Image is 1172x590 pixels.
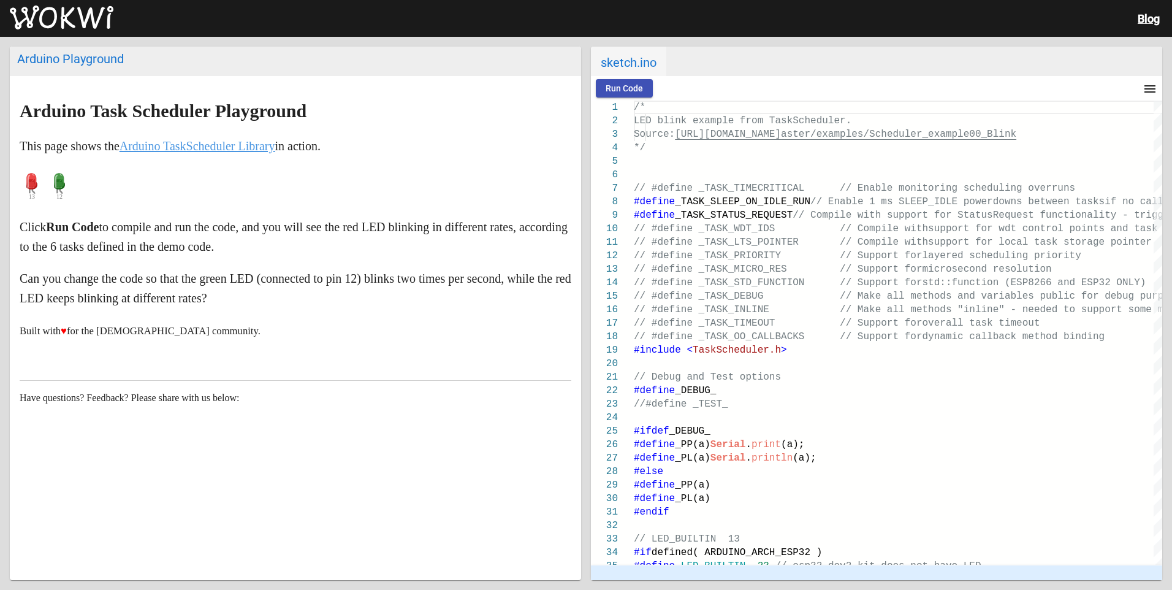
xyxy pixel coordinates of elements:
span: sketch.ino [591,47,666,76]
span: #define [634,453,675,464]
div: 13 [591,262,618,276]
span: < [687,345,693,356]
span: // Debug and Test options [634,372,781,383]
span: . [745,453,752,464]
span: overall task timeout [922,318,1040,329]
div: 5 [591,155,618,168]
span: #else [634,466,663,477]
span: //#define _TEST_ [634,399,728,410]
div: 20 [591,357,618,370]
span: std::function (ESP8266 and ESP32 ONLY) [922,277,1146,288]
div: 8 [591,195,618,209]
div: 22 [591,384,618,397]
span: _PL(a) [675,493,710,504]
span: _PL(a) [675,453,710,464]
span: oring scheduling overruns [928,183,1075,194]
h2: Arduino Task Scheduler Playground [20,101,571,121]
span: #include [634,345,681,356]
span: > [781,345,787,356]
div: 25 [591,424,618,438]
span: // #define _TASK_OO_CALLBACKS // Support for [634,331,922,342]
span: #define [634,439,675,450]
div: 14 [591,276,618,289]
div: 31 [591,505,618,519]
span: _PP(a) [675,439,710,450]
span: // Enable 1 ms SLEEP_IDLE powerdowns between tasks [810,196,1105,207]
a: Blog [1138,12,1160,25]
span: // esp32 dev2 kit does not have LED [775,561,981,572]
span: [URL][DOMAIN_NAME] [675,129,781,140]
span: LED blink example from TaskScheduler. [634,115,851,126]
span: Source: [634,129,675,140]
div: 2 [591,114,618,128]
div: 12 [591,249,618,262]
span: #define [634,480,675,491]
a: Arduino TaskScheduler Library [120,139,275,153]
span: #ifdef [634,426,669,437]
div: 6 [591,168,618,182]
span: #if [634,547,652,558]
span: _TASK_STATUS_REQUEST [675,210,793,221]
div: 17 [591,316,618,330]
div: 16 [591,303,618,316]
div: 4 [591,141,618,155]
span: support for local task storage pointer [928,237,1152,248]
span: // #define _TASK_LTS_POINTER // Compile with [634,237,928,248]
span: defined( ARDUINO_ARCH_ESP32 ) [652,547,822,558]
span: // Compile with support for StatusRequest function [793,210,1087,221]
span: // #define _TASK_STD_FUNCTION // Support for [634,277,922,288]
div: 18 [591,330,618,343]
span: _PP(a) [675,480,710,491]
span: // #define _TASK_WDT_IDS // Compile with [634,223,928,234]
span: _DEBUG_ [675,385,716,396]
span: #define [634,385,675,396]
span: _DEBUG_ [669,426,710,437]
span: #define [634,561,675,572]
div: 35 [591,559,618,573]
span: . [745,439,752,450]
p: This page shows the in action. [20,136,571,156]
span: ♥ [61,325,67,337]
div: 32 [591,519,618,532]
span: // #define _TASK_DEBUG // Make all met [634,291,928,302]
span: TaskScheduler.h [693,345,781,356]
span: Serial [710,453,746,464]
div: 3 [591,128,618,141]
div: 24 [591,411,618,424]
div: 15 [591,289,618,303]
span: println [752,453,793,464]
span: #define [634,210,675,221]
span: // #define _TASK_INLINE // Make all met [634,304,928,315]
div: 29 [591,478,618,492]
span: Run Code [606,83,643,93]
span: _TASK_SLEEP_ON_IDLE_RUN [675,196,810,207]
p: Click to compile and run the code, and you will see the red LED blinking in different rates, acco... [20,217,571,256]
span: // #define _TASK_TIMECRITICAL // Enable monit [634,183,928,194]
div: 7 [591,182,618,195]
span: #define [634,196,675,207]
span: Have questions? Feedback? Please share with us below: [20,393,240,403]
div: 27 [591,451,618,465]
div: 1 [591,101,618,114]
span: // #define _TASK_TIMEOUT // Support for [634,318,922,329]
span: Serial [710,439,746,450]
span: print [752,439,781,450]
div: 28 [591,465,618,478]
span: LED_BUILTIN [681,561,746,572]
span: // #define _TASK_PRIORITY // Support for [634,250,922,261]
div: 26 [591,438,618,451]
div: 21 [591,370,618,384]
span: (a); [793,453,816,464]
div: 33 [591,532,618,546]
span: aster/examples/Scheduler_example00_Blink [781,129,1016,140]
div: Arduino Playground [17,52,574,66]
div: 34 [591,546,618,559]
span: #endif [634,507,669,518]
button: Run Code [596,79,653,98]
p: Can you change the code so that the green LED (connected to pin 12) blinks two times per second, ... [20,269,571,308]
div: 10 [591,222,618,236]
span: 23 [758,561,769,572]
span: (a); [781,439,804,450]
div: 19 [591,343,618,357]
